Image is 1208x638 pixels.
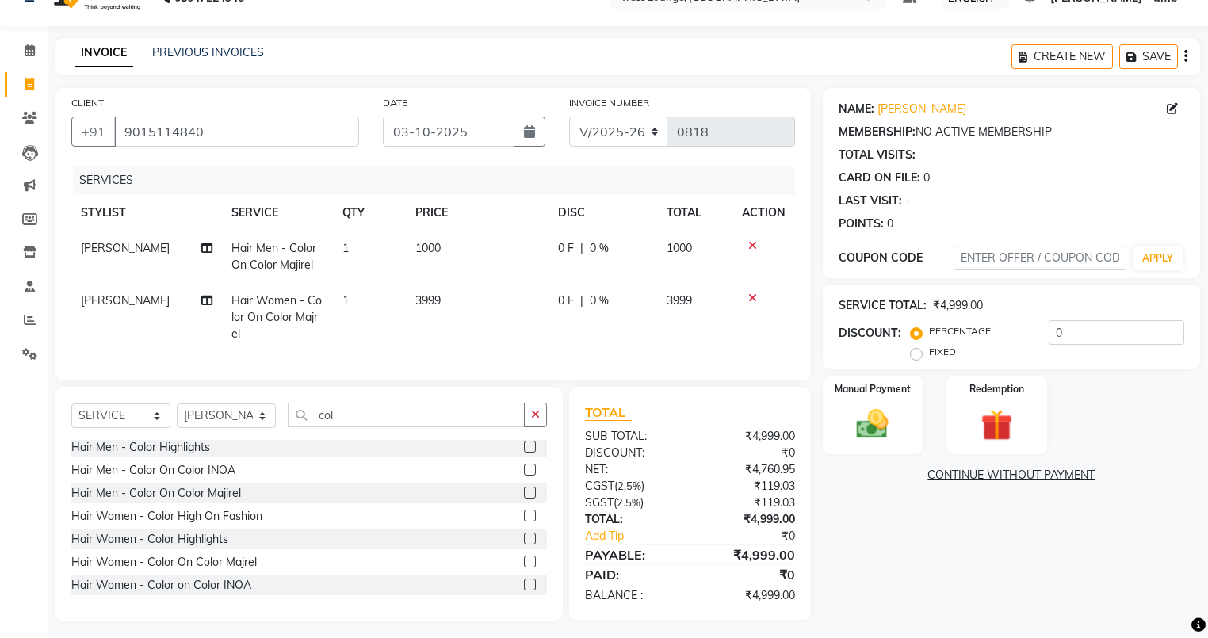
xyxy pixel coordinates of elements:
span: 1000 [667,241,692,255]
label: DATE [383,96,407,110]
input: Search or Scan [288,403,525,427]
div: SERVICES [73,166,807,195]
input: SEARCH BY NAME/MOBILE/EMAIL/CODE [114,117,359,147]
img: _cash.svg [847,406,898,442]
div: ₹4,999.00 [933,297,983,314]
div: MEMBERSHIP: [839,124,916,140]
th: DISC [549,195,657,231]
span: [PERSON_NAME] [81,293,170,308]
div: CARD ON FILE: [839,170,920,186]
label: Manual Payment [835,382,911,396]
div: 0 [923,170,930,186]
span: CGST [585,479,614,493]
span: | [580,292,583,309]
span: Hair Men - Color On Color Majirel [231,241,316,272]
div: ₹119.03 [690,495,806,511]
a: Add Tip [573,528,709,544]
span: 3999 [415,293,441,308]
span: 1 [342,293,349,308]
div: Hair Women - Color Highlights [71,531,228,548]
div: NET: [573,461,690,478]
div: SERVICE TOTAL: [839,297,927,314]
div: Hair Men - Color On Color Majirel [71,485,241,502]
span: 1000 [415,241,441,255]
div: ₹4,999.00 [690,428,806,445]
a: INVOICE [75,39,133,67]
div: ₹4,999.00 [690,511,806,528]
span: Hair Women - Color On Color Majrel [231,293,322,341]
span: 2.5% [617,479,641,492]
th: ACTION [732,195,795,231]
th: PRICE [406,195,548,231]
div: PAYABLE: [573,545,690,564]
th: QTY [333,195,407,231]
div: POINTS: [839,216,884,232]
span: 0 % [590,240,609,257]
div: 0 [887,216,893,232]
a: CONTINUE WITHOUT PAYMENT [826,467,1197,483]
label: INVOICE NUMBER [569,96,649,110]
span: SGST [585,495,614,510]
th: SERVICE [222,195,333,231]
a: [PERSON_NAME] [877,101,966,117]
div: TOTAL: [573,511,690,528]
div: PAID: [573,565,690,584]
div: DISCOUNT: [839,325,901,342]
div: SUB TOTAL: [573,428,690,445]
div: ₹4,999.00 [690,545,806,564]
span: | [580,240,583,257]
div: ( ) [573,478,690,495]
div: Hair Men - Color Highlights [71,439,210,456]
span: 3999 [667,293,692,308]
div: ( ) [573,495,690,511]
div: ₹0 [690,445,806,461]
label: PERCENTAGE [929,324,991,338]
div: Hair Women - Color On Color Majrel [71,554,257,571]
img: _gift.svg [971,406,1023,445]
label: FIXED [929,345,956,359]
span: [PERSON_NAME] [81,241,170,255]
div: NAME: [839,101,874,117]
button: APPLY [1133,246,1183,270]
span: TOTAL [585,404,632,421]
span: 1 [342,241,349,255]
div: ₹4,999.00 [690,587,806,604]
div: - [905,193,910,209]
span: 0 F [558,292,574,309]
button: +91 [71,117,116,147]
div: LAST VISIT: [839,193,902,209]
div: Hair Men - Color On Color INOA [71,462,235,479]
div: DISCOUNT: [573,445,690,461]
div: ₹4,760.95 [690,461,806,478]
div: NO ACTIVE MEMBERSHIP [839,124,1184,140]
div: Hair Women - Color High On Fashion [71,508,262,525]
input: ENTER OFFER / COUPON CODE [954,246,1126,270]
div: Hair Women - Color on Color INOA [71,577,251,594]
div: BALANCE : [573,587,690,604]
div: ₹119.03 [690,478,806,495]
span: 0 % [590,292,609,309]
th: STYLIST [71,195,222,231]
div: ₹0 [709,528,807,544]
div: TOTAL VISITS: [839,147,916,163]
label: Redemption [969,382,1024,396]
div: COUPON CODE [839,250,954,266]
span: 2.5% [617,496,640,509]
a: PREVIOUS INVOICES [152,45,264,59]
button: CREATE NEW [1011,44,1113,69]
th: TOTAL [657,195,732,231]
div: ₹0 [690,565,806,584]
button: SAVE [1119,44,1178,69]
span: 0 F [558,240,574,257]
label: CLIENT [71,96,104,110]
